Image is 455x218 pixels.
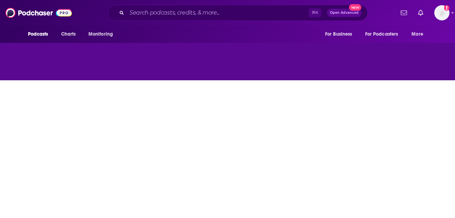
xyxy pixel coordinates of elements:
[444,5,449,11] svg: Add a profile image
[61,29,76,39] span: Charts
[88,29,113,39] span: Monitoring
[28,29,48,39] span: Podcasts
[6,6,72,19] img: Podchaser - Follow, Share and Rate Podcasts
[434,5,449,20] img: User Profile
[365,29,398,39] span: For Podcasters
[84,28,122,41] button: open menu
[108,5,368,21] div: Search podcasts, credits, & more...
[57,28,80,41] a: Charts
[330,11,359,15] span: Open Advanced
[415,7,426,19] a: Show notifications dropdown
[320,28,361,41] button: open menu
[327,9,362,17] button: Open AdvancedNew
[325,29,352,39] span: For Business
[309,8,321,17] span: ⌘ K
[361,28,408,41] button: open menu
[23,28,57,41] button: open menu
[127,7,309,18] input: Search podcasts, credits, & more...
[434,5,449,20] span: Logged in as AutumnKatie
[398,7,410,19] a: Show notifications dropdown
[434,5,449,20] button: Show profile menu
[407,28,432,41] button: open menu
[349,4,361,11] span: New
[411,29,423,39] span: More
